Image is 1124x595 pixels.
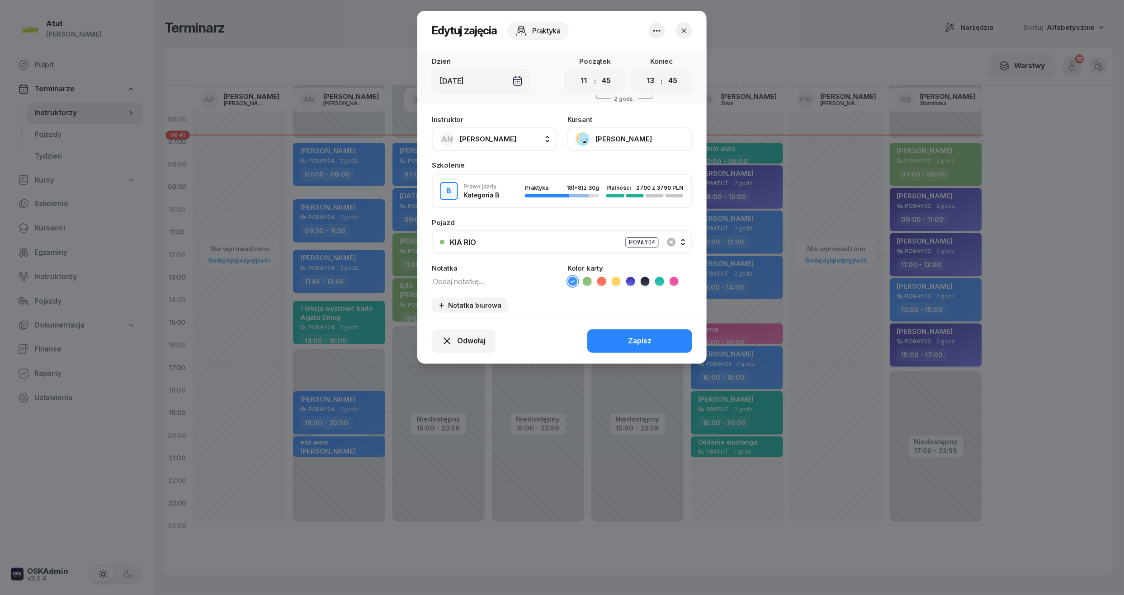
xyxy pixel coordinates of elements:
span: AN [441,136,453,143]
div: : [595,75,596,86]
span: Odwołaj [457,335,486,347]
div: Notatka biurowa [438,301,501,309]
button: Zapisz [587,329,692,353]
div: : [661,75,663,86]
button: KIA RIOPO9AY04 [432,230,692,254]
button: [PERSON_NAME] [567,127,692,151]
span: [PERSON_NAME] [460,135,516,143]
h2: Edytuj zajęcia [432,23,497,38]
button: AN[PERSON_NAME] [432,127,557,151]
button: Notatka biurowa [432,298,508,313]
button: Odwołaj [432,329,496,353]
div: PO9AY04 [625,237,659,248]
div: KIA RIO [450,239,476,246]
div: Zapisz [628,335,652,347]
